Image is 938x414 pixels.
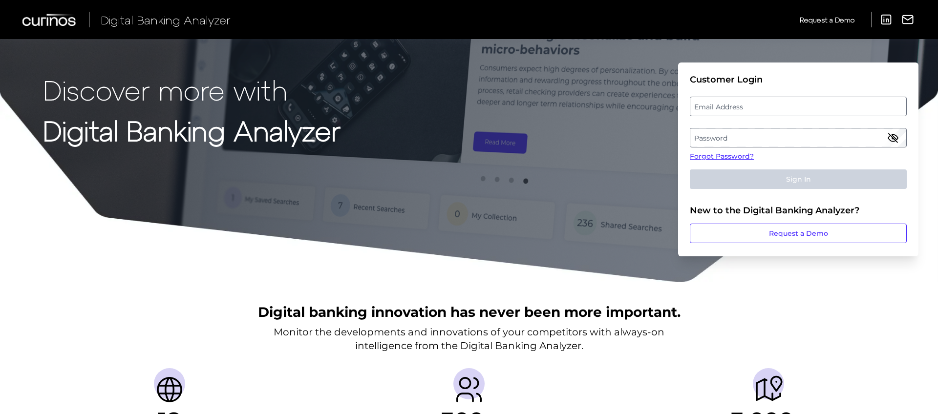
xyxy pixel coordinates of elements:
[690,224,907,243] a: Request a Demo
[22,14,77,26] img: Curinos
[690,74,907,85] div: Customer Login
[690,151,907,162] a: Forgot Password?
[43,114,341,146] strong: Digital Banking Analyzer
[154,374,185,405] img: Countries
[690,205,907,216] div: New to the Digital Banking Analyzer?
[690,129,906,146] label: Password
[753,374,784,405] img: Journeys
[800,12,854,28] a: Request a Demo
[453,374,485,405] img: Providers
[690,98,906,115] label: Email Address
[690,169,907,189] button: Sign In
[101,13,231,27] span: Digital Banking Analyzer
[258,303,681,321] h2: Digital banking innovation has never been more important.
[43,74,341,105] p: Discover more with
[800,16,854,24] span: Request a Demo
[274,325,664,352] p: Monitor the developments and innovations of your competitors with always-on intelligence from the...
